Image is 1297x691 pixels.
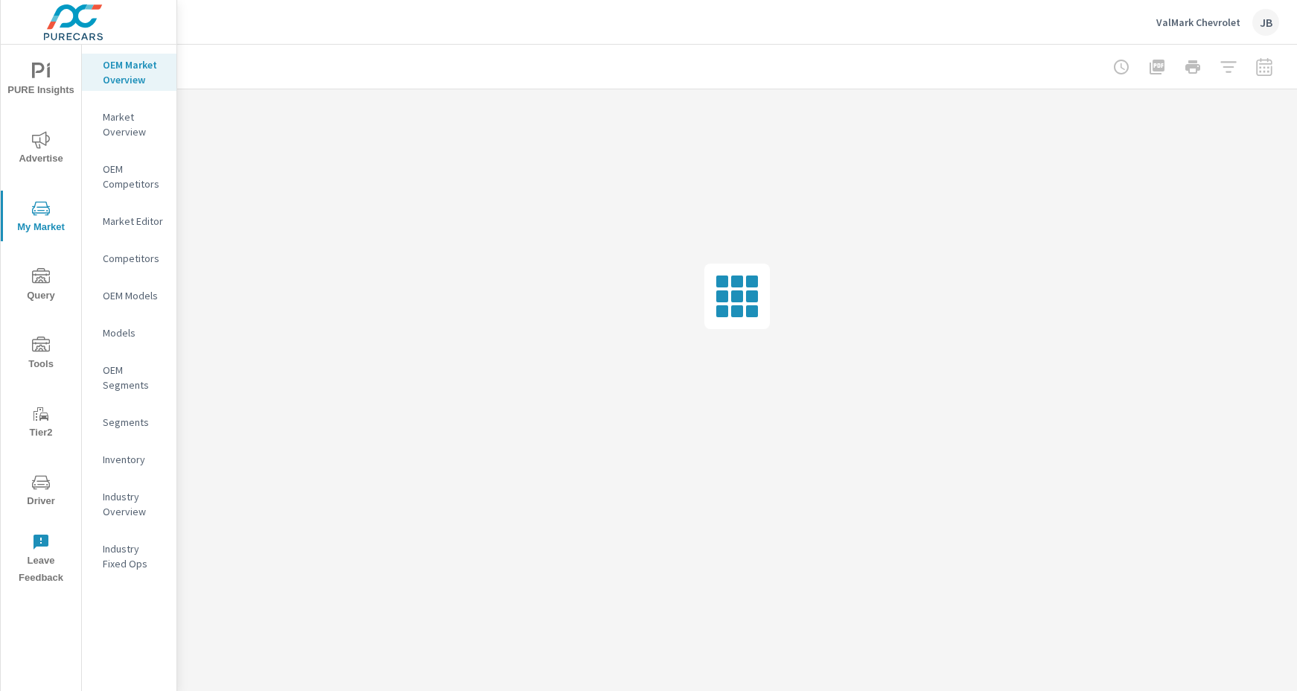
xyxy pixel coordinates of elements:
span: Advertise [5,131,77,168]
div: Market Overview [82,106,176,143]
div: OEM Segments [82,359,176,396]
div: OEM Models [82,284,176,307]
p: OEM Competitors [103,162,165,191]
p: Industry Fixed Ops [103,541,165,571]
p: Market Editor [103,214,165,229]
p: Inventory [103,452,165,467]
p: Competitors [103,251,165,266]
div: Industry Fixed Ops [82,538,176,575]
span: Tier2 [5,405,77,442]
div: Market Editor [82,210,176,232]
div: Industry Overview [82,485,176,523]
p: OEM Market Overview [103,57,165,87]
span: My Market [5,200,77,236]
span: PURE Insights [5,63,77,99]
p: OEM Segments [103,363,165,392]
span: Tools [5,337,77,373]
p: Segments [103,415,165,430]
p: Industry Overview [103,489,165,519]
div: Segments [82,411,176,433]
span: Query [5,268,77,305]
div: Inventory [82,448,176,471]
div: JB [1252,9,1279,36]
p: Models [103,325,165,340]
p: OEM Models [103,288,165,303]
div: Models [82,322,176,344]
p: Market Overview [103,109,165,139]
span: Leave Feedback [5,533,77,587]
div: OEM Market Overview [82,54,176,91]
p: ValMark Chevrolet [1156,16,1240,29]
div: Competitors [82,247,176,270]
div: OEM Competitors [82,158,176,195]
span: Driver [5,474,77,510]
div: nav menu [1,45,81,593]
